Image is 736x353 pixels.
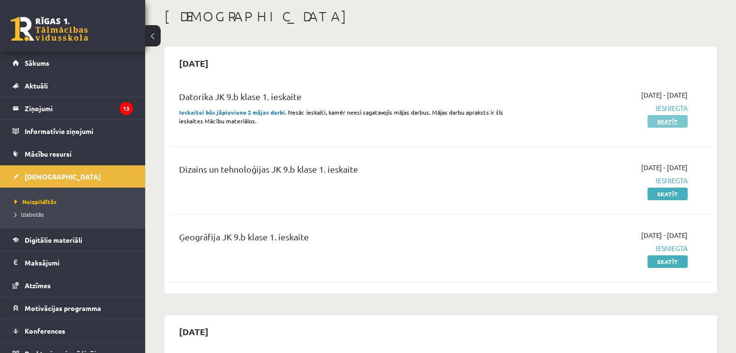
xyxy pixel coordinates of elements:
a: Mācību resursi [13,143,133,165]
a: Ziņojumi13 [13,97,133,119]
a: Konferences [13,320,133,342]
h1: [DEMOGRAPHIC_DATA] [165,8,717,25]
a: Aktuāli [13,74,133,97]
i: 13 [120,102,133,115]
a: Skatīt [647,115,688,128]
div: Dizains un tehnoloģijas JK 9.b klase 1. ieskaite [179,162,513,180]
span: Iesniegta [528,103,688,113]
strong: Ieskaitei būs jāpievieno 2 mājas darbi [179,108,285,116]
h2: [DATE] [169,320,218,343]
div: Datorika JK 9.b klase 1. ieskaite [179,90,513,108]
a: Skatīt [647,255,688,268]
span: Digitālie materiāli [25,235,82,244]
span: Atzīmes [25,281,51,290]
span: Konferences [25,326,65,335]
a: Motivācijas programma [13,297,133,319]
span: [DATE] - [DATE] [641,230,688,240]
a: Informatīvie ziņojumi [13,120,133,142]
a: Sākums [13,52,133,74]
a: Neizpildītās [15,197,135,206]
a: Izlabotās [15,210,135,219]
span: Iesniegta [528,176,688,186]
a: Digitālie materiāli [13,229,133,251]
legend: Maksājumi [25,251,133,274]
span: Motivācijas programma [25,304,101,312]
div: Ģeogrāfija JK 9.b klase 1. ieskaite [179,230,513,248]
h2: [DATE] [169,52,218,74]
span: Aktuāli [25,81,48,90]
span: [DEMOGRAPHIC_DATA] [25,172,101,181]
a: [DEMOGRAPHIC_DATA] [13,165,133,188]
a: Atzīmes [13,274,133,296]
a: Rīgas 1. Tālmācības vidusskola [11,17,88,41]
span: Mācību resursi [25,149,72,158]
legend: Informatīvie ziņojumi [25,120,133,142]
span: [DATE] - [DATE] [641,162,688,173]
span: Sākums [25,59,49,67]
span: Iesniegta [528,243,688,253]
span: [DATE] - [DATE] [641,90,688,100]
span: . Nesāc ieskaiti, kamēr neesi sagatavojis mājas darbus. Mājas darbu apraksts ir šīs ieskaites Māc... [179,108,503,125]
a: Skatīt [647,188,688,200]
span: Neizpildītās [15,198,57,206]
legend: Ziņojumi [25,97,133,119]
a: Maksājumi [13,251,133,274]
span: Izlabotās [15,210,44,218]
